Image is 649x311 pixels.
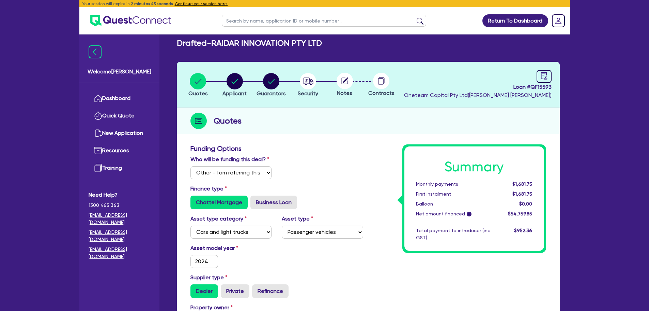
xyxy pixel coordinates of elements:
[514,228,532,233] span: $952.36
[404,83,552,91] span: Loan # QF15593
[89,142,150,159] a: Resources
[221,284,249,298] label: Private
[89,246,150,260] a: [EMAIL_ADDRESS][DOMAIN_NAME]
[94,112,102,120] img: quick-quote
[89,90,150,107] a: Dashboard
[190,113,207,129] img: step-icon
[512,191,532,197] span: $1,681.75
[190,215,247,223] label: Asset type category
[188,73,208,98] button: Quotes
[222,15,426,27] input: Search by name, application ID or mobile number...
[297,73,319,98] button: Security
[512,181,532,187] span: $1,681.75
[250,196,297,209] label: Business Loan
[256,73,286,98] button: Guarantors
[519,201,532,207] span: $0.00
[416,159,532,175] h1: Summary
[88,68,151,76] span: Welcome [PERSON_NAME]
[337,90,352,96] span: Notes
[89,159,150,177] a: Training
[411,210,495,217] div: Net amount financed
[190,144,363,153] h3: Funding Options
[94,146,102,155] img: resources
[298,90,318,97] span: Security
[368,90,395,96] span: Contracts
[175,1,228,7] button: Continue your session here.
[190,155,269,164] label: Who will be funding this deal?
[550,12,567,30] a: Dropdown toggle
[190,284,218,298] label: Dealer
[89,45,102,58] img: icon-menu-close
[411,181,495,188] div: Monthly payments
[190,273,227,282] label: Supplier type
[89,212,150,226] a: [EMAIL_ADDRESS][DOMAIN_NAME]
[282,215,313,223] label: Asset type
[252,284,289,298] label: Refinance
[508,211,532,216] span: $54,759.85
[222,90,247,97] span: Applicant
[89,202,150,209] span: 1300 465 363
[94,164,102,172] img: training
[222,73,247,98] button: Applicant
[131,1,173,6] span: 2 minutes 45 seconds
[177,38,322,48] h2: Drafted - RAIDAR INNOVATION PTY LTD
[190,196,248,209] label: Chattel Mortgage
[89,191,150,199] span: Need Help?
[89,107,150,125] a: Quick Quote
[89,125,150,142] a: New Application
[214,115,242,127] h2: Quotes
[89,229,150,243] a: [EMAIL_ADDRESS][DOMAIN_NAME]
[94,129,102,137] img: new-application
[411,200,495,208] div: Balloon
[404,92,552,98] span: Oneteam Capital Pty Ltd ( [PERSON_NAME] [PERSON_NAME] )
[188,90,208,97] span: Quotes
[190,185,227,193] label: Finance type
[185,244,277,252] label: Asset model year
[540,72,548,80] span: audit
[466,212,471,216] span: i
[482,14,548,27] a: Return To Dashboard
[411,227,495,241] div: Total payment to introducer (inc GST)
[411,190,495,198] div: First instalment
[257,90,286,97] span: Guarantors
[90,15,171,26] img: quest-connect-logo-blue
